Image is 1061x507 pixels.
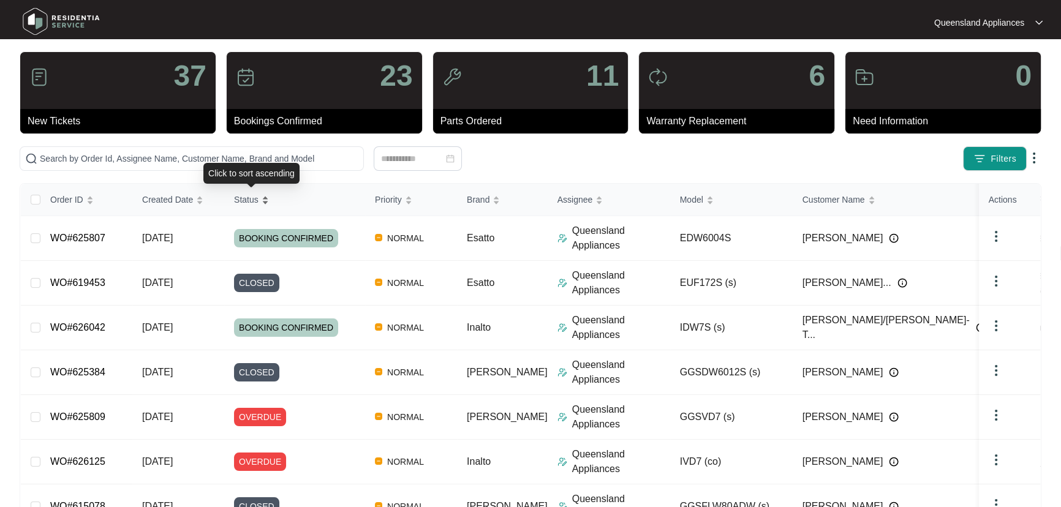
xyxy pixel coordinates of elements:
img: icon [442,67,462,87]
span: BOOKING CONFIRMED [234,229,338,247]
th: Created Date [132,184,224,216]
td: EDW6004S [670,216,793,261]
p: 11 [586,61,619,91]
img: dropdown arrow [989,229,1003,244]
span: [PERSON_NAME] [467,367,548,377]
p: Need Information [853,114,1041,129]
img: Assigner Icon [557,412,567,422]
img: Vercel Logo [375,457,382,465]
th: Customer Name [793,184,986,216]
td: IDW7S (s) [670,306,793,350]
img: Vercel Logo [375,413,382,420]
p: Queensland Appliances [572,447,670,476]
img: dropdown arrow [989,408,1003,423]
img: dropdown arrow [989,274,1003,288]
img: Vercel Logo [375,323,382,331]
p: New Tickets [28,114,216,129]
p: 0 [1015,61,1032,91]
p: 23 [380,61,412,91]
input: Search by Order Id, Assignee Name, Customer Name, Brand and Model [40,152,358,165]
span: OVERDUE [234,408,286,426]
p: Queensland Appliances [572,402,670,432]
span: Inalto [467,322,491,332]
img: Info icon [889,367,899,377]
img: dropdown arrow [989,363,1003,378]
img: filter icon [973,152,986,165]
span: [PERSON_NAME] [802,454,883,469]
td: IVD7 (co) [670,440,793,484]
td: GGSVD7 (s) [670,395,793,440]
td: EUF172S (s) [670,261,793,306]
img: Vercel Logo [375,368,382,375]
span: Priority [375,193,402,206]
img: dropdown arrow [1035,20,1043,26]
p: Queensland Appliances [572,358,670,387]
p: Bookings Confirmed [234,114,422,129]
img: Assigner Icon [557,457,567,467]
p: Queensland Appliances [572,313,670,342]
a: WO#626125 [50,456,105,467]
button: filter iconFilters [963,146,1027,171]
span: Model [680,193,703,206]
span: Created Date [142,193,193,206]
img: Vercel Logo [375,234,382,241]
img: icon [236,67,255,87]
span: NORMAL [382,231,429,246]
img: Vercel Logo [375,279,382,286]
img: residentia service logo [18,3,104,40]
span: [DATE] [142,367,173,377]
img: Info icon [889,233,899,243]
img: Info icon [889,412,899,422]
span: BOOKING CONFIRMED [234,318,338,337]
span: Assignee [557,193,593,206]
span: Inalto [467,456,491,467]
span: [PERSON_NAME] [802,410,883,424]
span: NORMAL [382,454,429,469]
div: Click to sort ascending [203,163,300,184]
span: [PERSON_NAME] [802,365,883,380]
span: NORMAL [382,320,429,335]
img: dropdown arrow [989,453,1003,467]
th: Assignee [548,184,670,216]
img: Info icon [976,323,986,332]
p: Queensland Appliances [934,17,1024,29]
img: dropdown arrow [1027,151,1041,165]
th: Priority [365,184,457,216]
img: search-icon [25,152,37,165]
a: WO#619453 [50,277,105,288]
img: Assigner Icon [557,233,567,243]
img: dropdown arrow [989,318,1003,333]
span: Filters [991,152,1016,165]
img: Assigner Icon [557,323,567,332]
span: Esatto [467,277,494,288]
p: Parts Ordered [440,114,629,129]
span: [PERSON_NAME]/[PERSON_NAME]- T... [802,313,970,342]
span: [PERSON_NAME]... [802,276,891,290]
span: Esatto [467,233,494,243]
span: NORMAL [382,365,429,380]
p: Warranty Replacement [646,114,834,129]
p: Queensland Appliances [572,268,670,298]
img: icon [855,67,874,87]
img: Assigner Icon [557,278,567,288]
th: Model [670,184,793,216]
img: Assigner Icon [557,367,567,377]
img: icon [29,67,49,87]
th: Brand [457,184,548,216]
span: Customer Name [802,193,865,206]
img: Info icon [897,278,907,288]
a: WO#625384 [50,367,105,377]
span: Status [234,193,259,206]
span: CLOSED [234,274,279,292]
span: [DATE] [142,277,173,288]
p: 37 [173,61,206,91]
th: Status [224,184,365,216]
span: [DATE] [142,233,173,243]
span: [DATE] [142,456,173,467]
a: WO#626042 [50,322,105,332]
a: WO#625809 [50,411,105,422]
span: Brand [467,193,489,206]
th: Actions [979,184,1040,216]
th: Order ID [40,184,132,216]
span: OVERDUE [234,453,286,471]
